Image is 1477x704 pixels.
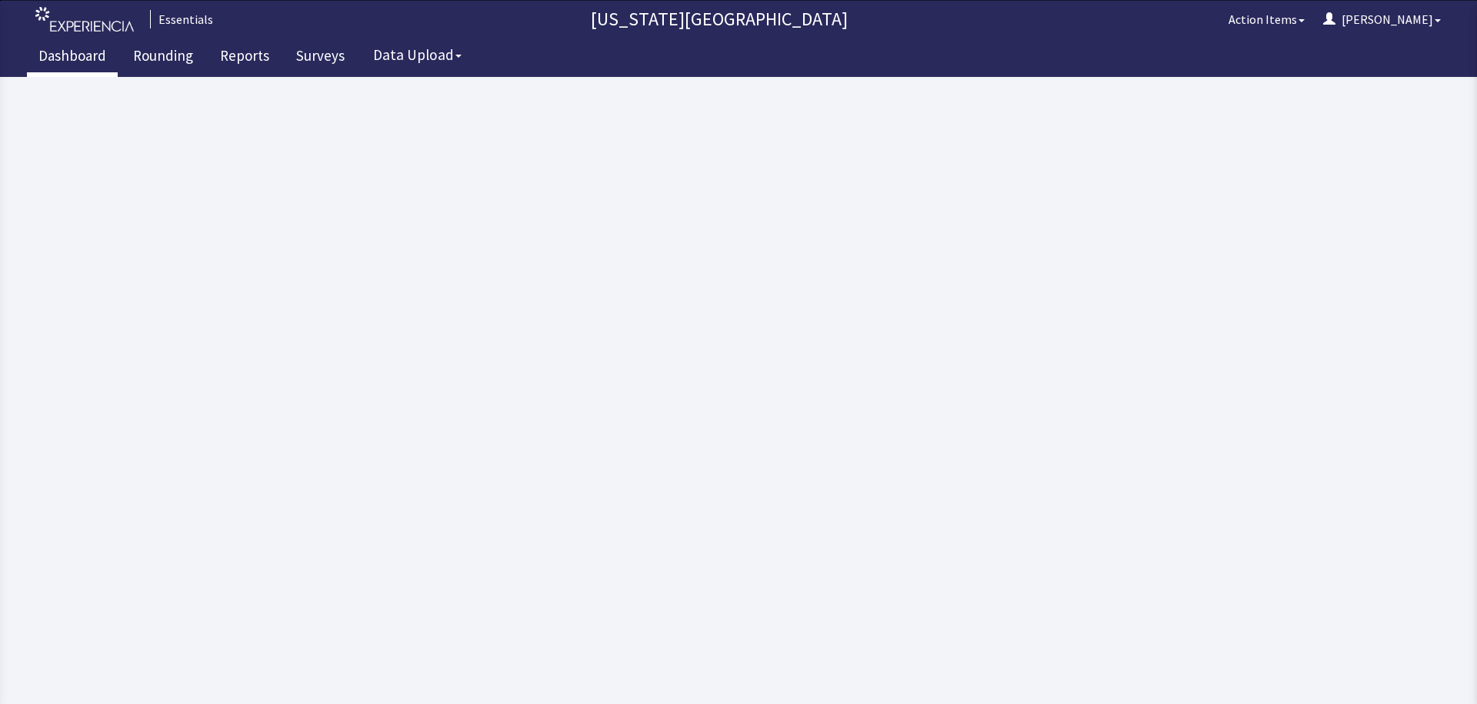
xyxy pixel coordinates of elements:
[35,7,134,32] img: experiencia_logo.png
[219,7,1219,32] p: [US_STATE][GEOGRAPHIC_DATA]
[150,10,213,28] div: Essentials
[364,41,471,69] button: Data Upload
[1314,4,1450,35] button: [PERSON_NAME]
[208,38,281,77] a: Reports
[27,38,118,77] a: Dashboard
[122,38,205,77] a: Rounding
[285,38,356,77] a: Surveys
[1219,4,1314,35] button: Action Items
